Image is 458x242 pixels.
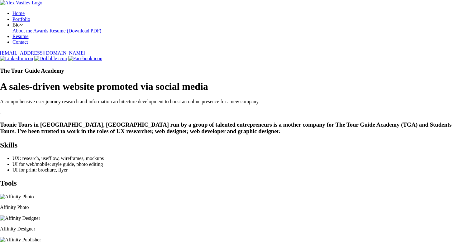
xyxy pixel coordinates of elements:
img: Dribbble icon [34,56,67,61]
a: Contact [12,39,28,45]
li: UX: research, usefflow, wireframes, mockups [12,156,458,161]
a: About me [12,28,32,33]
li: UI for print: brochure, flyer [12,167,458,173]
a: Portfolio [12,17,30,22]
li: UI for web/mobile: style guide, photo editing [12,162,458,167]
a: Resume (Download PDF) [50,28,101,33]
img: Facebook icon [68,56,103,61]
a: Home [12,11,25,16]
a: Resume [12,34,29,39]
a: Bio [12,22,23,27]
a: Awards [33,28,48,33]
